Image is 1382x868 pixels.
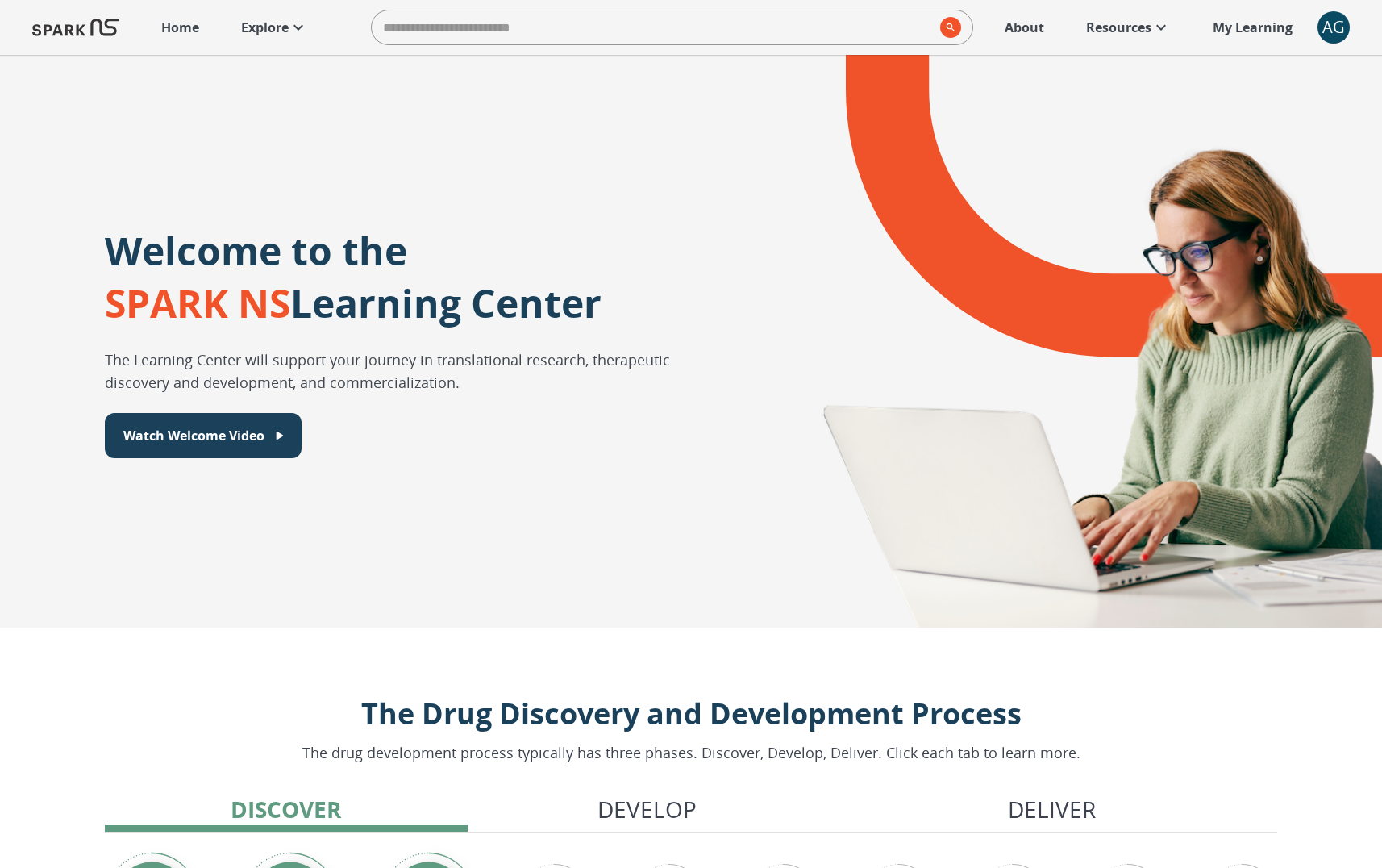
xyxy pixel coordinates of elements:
p: Deliver [1008,792,1096,826]
p: The drug development process typically has three phases. Discover, Develop, Deliver. Click each t... [302,742,1080,764]
div: AG [1317,11,1350,44]
p: Explore [241,18,289,37]
span: SPARK NS [105,277,290,329]
p: Discover [231,792,341,826]
img: Logo of SPARK at Stanford [32,8,119,47]
button: search [934,10,961,44]
p: Welcome to the Learning Center [105,224,602,329]
p: Watch Welcome Video [123,426,264,445]
a: My Learning [1205,10,1301,45]
p: Resources [1086,18,1151,37]
p: Develop [597,792,697,826]
p: About [1005,18,1044,37]
p: The Drug Discovery and Development Process [302,692,1080,736]
p: Home [161,18,199,37]
a: Home [153,10,207,45]
p: The Learning Center will support your journey in translational research, therapeutic discovery an... [105,348,673,394]
button: account of current user [1317,11,1350,44]
div: A montage of drug development icons and a SPARK NS logo design element [743,55,1382,628]
a: Resources [1078,10,1179,45]
p: My Learning [1213,18,1293,37]
a: Explore [233,10,316,45]
button: Watch Welcome Video [105,413,302,458]
a: About [997,10,1052,45]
